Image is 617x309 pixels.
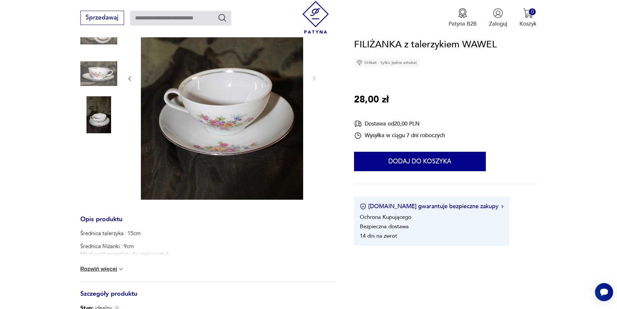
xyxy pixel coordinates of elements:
img: chevron down [118,266,124,272]
div: Wysyłka w ciągu 7 dni roboczych [354,132,445,139]
button: Patyna B2B [449,8,477,28]
li: Bezpieczna dostawa [360,223,409,231]
p: Średnica filiżanki : 9cm Możliwość sprzedaży do sześciu sztuk. [80,243,170,258]
button: [DOMAIN_NAME] gwarantuje bezpieczne zakupy [360,203,503,211]
h1: FILIŻANKA z talerzykiem WAWEL [354,37,497,52]
button: 0Koszyk [520,8,537,28]
img: Ikona koszyka [523,8,533,18]
a: Sprzedawaj [80,16,124,21]
img: Ikona diamentu [357,60,362,66]
div: Dostawa od 20,00 PLN [354,120,445,128]
button: Szukaj [218,13,227,22]
li: Ochrona Kupującego [360,214,411,221]
a: Ikona medaluPatyna B2B [449,8,477,28]
h3: Szczegóły produktu [80,291,336,304]
button: Sprzedawaj [80,11,124,25]
img: Zdjęcie produktu FILIŻANKA z talerzykiem WAWEL [80,96,117,133]
p: Średnica talerzyka : 15cm [80,230,170,237]
img: Zdjęcie produktu FILIŻANKA z talerzykiem WAWEL [80,55,117,92]
img: Ikonka użytkownika [493,8,503,18]
button: Zaloguj [489,8,507,28]
p: Patyna B2B [449,20,477,28]
img: Ikona strzałki w prawo [501,205,503,208]
img: Ikona medalu [458,8,468,18]
img: Ikona dostawy [354,120,362,128]
img: Ikona certyfikatu [360,203,366,210]
button: Dodaj do koszyka [354,152,486,172]
li: 14 dni na zwrot [360,232,397,240]
img: Patyna - sklep z meblami i dekoracjami vintage [299,1,332,34]
p: Zaloguj [489,20,507,28]
button: Rozwiń więcej [80,266,124,272]
p: 28,00 zł [354,92,389,107]
p: Koszyk [520,20,537,28]
div: Unikat - tylko jedna sztuka! [354,58,419,68]
div: 0 [529,8,536,15]
h3: Opis produktu [80,217,336,230]
iframe: Smartsupp widget button [595,283,613,301]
